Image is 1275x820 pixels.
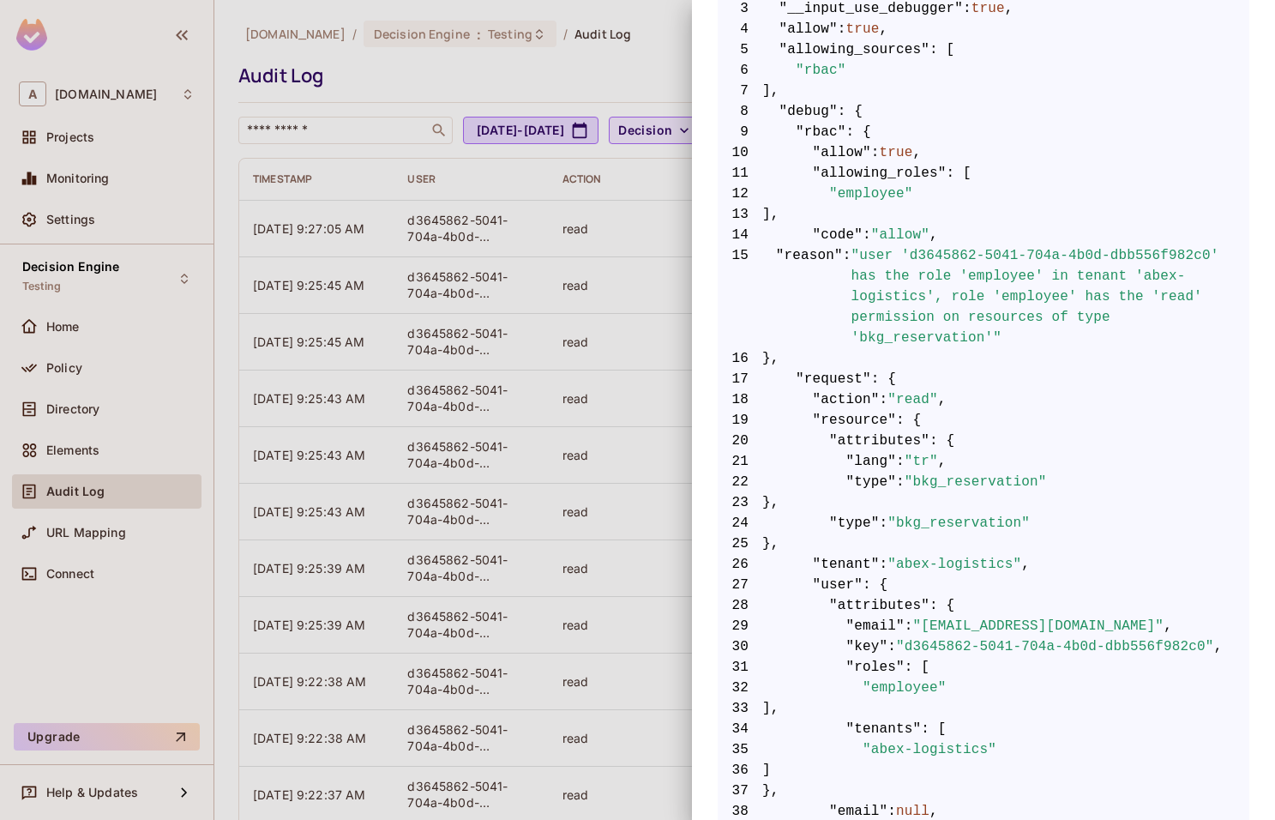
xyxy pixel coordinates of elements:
[846,616,905,636] span: "email"
[871,225,929,245] span: "allow"
[718,534,1249,554] span: },
[718,492,762,513] span: 23
[796,60,846,81] span: "rbac"
[718,719,762,739] span: 34
[813,554,880,575] span: "tenant"
[905,616,913,636] span: :
[718,513,762,534] span: 24
[1214,636,1223,657] span: ,
[718,472,762,492] span: 22
[947,163,971,184] span: : [
[813,389,880,410] span: "action"
[887,636,896,657] span: :
[796,122,846,142] span: "rbac"
[718,636,762,657] span: 30
[846,19,880,39] span: true
[846,122,871,142] span: : {
[718,554,762,575] span: 26
[718,389,762,410] span: 18
[718,760,762,781] span: 36
[929,39,954,60] span: : [
[846,636,888,657] span: "key"
[718,81,1249,101] span: ],
[887,513,1030,534] span: "bkg_reservation"
[871,369,896,389] span: : {
[929,431,954,451] span: : {
[718,204,1249,225] span: ],
[863,575,887,595] span: : {
[938,451,947,472] span: ,
[718,122,762,142] span: 9
[1021,554,1030,575] span: ,
[905,657,929,678] span: : [
[838,101,863,122] span: : {
[913,616,1164,636] span: "[EMAIL_ADDRESS][DOMAIN_NAME]"
[718,575,762,595] span: 27
[896,451,905,472] span: :
[829,184,913,204] span: "employee"
[718,410,762,431] span: 19
[718,698,762,719] span: 33
[718,451,762,472] span: 21
[718,101,762,122] span: 8
[905,451,938,472] span: "tr"
[887,554,1021,575] span: "abex-logistics"
[796,369,871,389] span: "request"
[718,225,762,245] span: 14
[829,513,880,534] span: "type"
[813,575,863,595] span: "user"
[863,739,996,760] span: "abex-logistics"
[718,81,762,101] span: 7
[846,719,922,739] span: "tenants"
[779,39,930,60] span: "allowing_sources"
[718,245,762,348] span: 15
[718,39,762,60] span: 5
[718,616,762,636] span: 29
[913,142,922,163] span: ,
[938,389,947,410] span: ,
[813,142,871,163] span: "allow"
[718,142,762,163] span: 10
[718,760,1249,781] span: ]
[880,513,888,534] span: :
[851,245,1249,348] span: "user 'd3645862-5041-704a-4b0d-dbb556f982c0' has the role 'employee' in tenant 'abex-logistics', ...
[880,389,888,410] span: :
[718,60,762,81] span: 6
[813,163,947,184] span: "allowing_roles"
[843,245,851,348] span: :
[718,19,762,39] span: 4
[863,225,871,245] span: :
[718,431,762,451] span: 20
[880,554,888,575] span: :
[929,225,938,245] span: ,
[718,369,762,389] span: 17
[846,472,897,492] span: "type"
[921,719,946,739] span: : [
[779,19,838,39] span: "allow"
[813,225,863,245] span: "code"
[829,431,929,451] span: "attributes"
[880,142,913,163] span: true
[880,19,888,39] span: ,
[846,657,905,678] span: "roles"
[718,348,1249,369] span: },
[718,781,1249,801] span: },
[905,472,1047,492] span: "bkg_reservation"
[718,678,762,698] span: 32
[838,19,846,39] span: :
[718,657,762,678] span: 31
[813,410,897,431] span: "resource"
[718,348,762,369] span: 16
[718,698,1249,719] span: ],
[718,492,1249,513] span: },
[1164,616,1172,636] span: ,
[718,781,762,801] span: 37
[718,595,762,616] span: 28
[863,678,947,698] span: "employee"
[718,739,762,760] span: 35
[779,101,838,122] span: "debug"
[718,534,762,554] span: 25
[929,595,954,616] span: : {
[718,163,762,184] span: 11
[896,410,921,431] span: : {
